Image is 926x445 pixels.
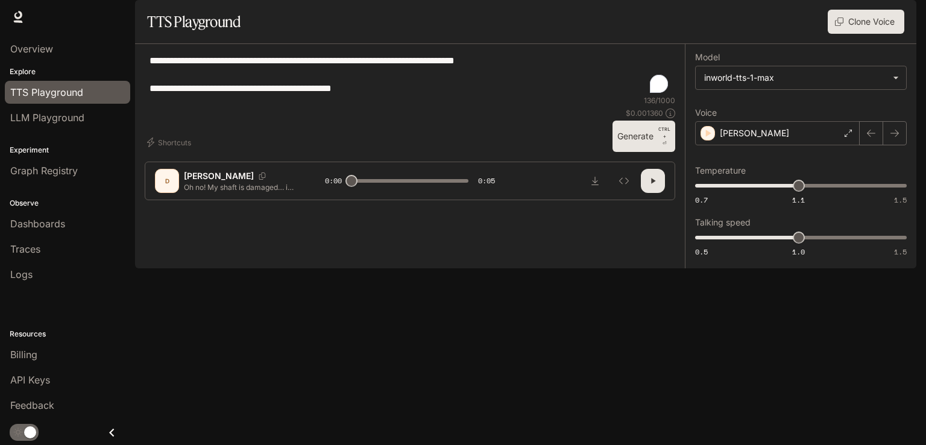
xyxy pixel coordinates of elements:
button: Download audio [583,169,607,193]
span: 0.5 [695,247,708,257]
span: 1.0 [792,247,805,257]
button: GenerateCTRL +⏎ [613,121,675,152]
span: 1.5 [894,195,907,205]
p: 136 / 1000 [644,95,675,106]
div: D [157,171,177,191]
p: $ 0.001360 [626,108,663,118]
p: ⏎ [658,125,670,147]
button: Inspect [612,169,636,193]
span: 1.5 [894,247,907,257]
p: [PERSON_NAME] [184,170,254,182]
span: 0:00 [325,175,342,187]
button: Copy Voice ID [254,172,271,180]
iframe: Intercom live chat [885,404,914,433]
p: Voice [695,109,717,117]
h1: TTS Playground [147,10,241,34]
p: Talking speed [695,218,751,227]
span: 0:05 [478,175,495,187]
span: 0.7 [695,195,708,205]
p: Temperature [695,166,746,175]
p: CTRL + [658,125,670,140]
p: [PERSON_NAME] [720,127,789,139]
button: Clone Voice [828,10,904,34]
span: 1.1 [792,195,805,205]
button: Shortcuts [145,133,196,152]
p: Oh no! My shaft is damaged… it happened because of high vibration and misalignment! Operator, ple... [184,182,296,192]
div: inworld-tts-1-max [704,72,887,84]
div: inworld-tts-1-max [696,66,906,89]
textarea: To enrich screen reader interactions, please activate Accessibility in Grammarly extension settings [150,54,670,95]
p: Model [695,53,720,62]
